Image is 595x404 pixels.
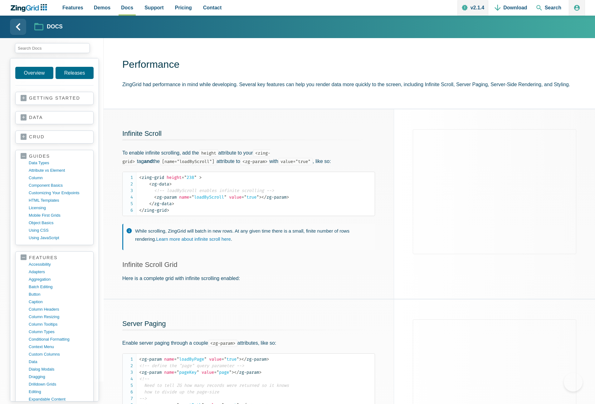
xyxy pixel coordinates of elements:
[177,370,179,375] span: "
[29,306,88,313] a: column headers
[214,370,217,375] span: =
[29,313,88,321] a: column resizing
[139,175,142,180] span: <
[29,159,88,167] a: data types
[122,320,166,328] a: Server Paging
[29,204,88,212] a: licensing
[174,370,177,375] span: =
[164,357,174,362] span: name
[29,298,88,306] a: caption
[241,195,259,200] span: true
[122,274,375,283] p: Here is a complete grid with infinite scrolling enabled:
[149,201,154,206] span: </
[164,370,174,375] span: name
[209,357,222,362] span: value
[174,370,199,375] span: pageKey
[29,328,88,336] a: column types
[197,370,199,375] span: "
[259,370,261,375] span: >
[15,67,53,79] a: Overview
[139,175,164,180] span: zing-grid
[144,3,163,12] span: Support
[29,167,88,174] a: Attribute vs Element
[139,208,167,213] span: zing-grid
[10,4,50,12] a: ZingChart Logo. Click to return to the homepage
[94,3,110,12] span: Demos
[29,174,88,182] a: column
[21,115,88,121] a: data
[21,134,88,140] a: crud
[139,370,142,375] span: <
[169,181,172,187] span: >
[135,227,369,243] p: While scrolling, ZingGrid will batch in new rows. At any given time there is a small, finite numb...
[47,24,63,30] strong: Docs
[122,130,162,137] a: Infinite Scroll
[413,129,576,254] iframe: Demo loaded in iFrame
[29,227,88,234] a: using CSS
[167,208,169,213] span: >
[199,175,202,180] span: >
[222,357,224,362] span: =
[29,396,88,403] a: expandable content
[278,158,313,165] code: value="true"
[175,3,192,12] span: Pricing
[29,291,88,298] a: button
[224,357,227,362] span: "
[160,158,217,165] code: [name="loadByScroll"]
[62,3,83,12] span: Features
[172,201,174,206] span: >
[286,195,289,200] span: >
[29,276,88,283] a: aggregation
[241,357,246,362] span: </
[204,357,207,362] span: "
[237,357,239,362] span: "
[234,370,259,375] span: zg-param
[182,175,197,180] span: 238
[208,340,237,347] code: <zg-param>
[203,3,222,12] span: Contact
[29,336,88,343] a: conditional formatting
[214,370,232,375] span: page
[179,195,189,200] span: name
[144,159,153,164] strong: and
[156,236,231,242] a: Learn more about infinite scroll here
[239,357,241,362] span: >
[139,376,289,401] span: <!-- Need to tell ZG how many records were returned so it knows how to divide up the page-size -->
[261,195,266,200] span: </
[174,357,177,362] span: =
[149,181,169,187] span: zg-data
[29,283,88,291] a: batch editing
[29,351,88,358] a: custom columns
[564,373,583,392] iframe: Toggle Customer Support
[154,195,157,200] span: <
[240,158,270,165] code: <zg-param>
[139,208,144,213] span: </
[29,219,88,227] a: object basics
[259,195,261,200] span: >
[189,195,227,200] span: loadByScroll
[15,43,90,53] input: search input
[189,195,192,200] span: =
[244,195,246,200] span: "
[266,357,269,362] span: >
[29,381,88,388] a: drilldown grids
[139,357,142,362] span: <
[177,357,179,362] span: "
[122,58,585,72] h1: Performance
[29,234,88,242] a: using JavaScript
[29,197,88,204] a: HTML templates
[149,181,152,187] span: <
[56,67,94,79] a: Releases
[122,80,585,89] p: ZingGrid had performance in mind while developing. Several key features can help you render data ...
[241,195,244,200] span: =
[167,175,182,180] span: height
[139,357,162,362] span: zg-param
[229,370,232,375] span: "
[182,175,184,180] span: =
[224,195,227,200] span: "
[122,261,178,269] a: Infinite Scroll Grid
[234,370,239,375] span: </
[241,357,266,362] span: zg-param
